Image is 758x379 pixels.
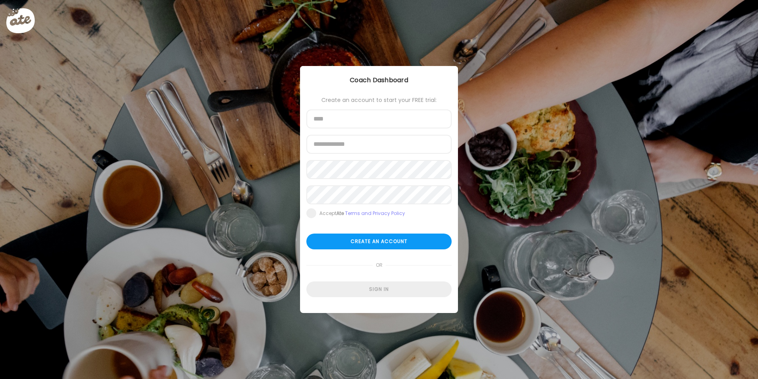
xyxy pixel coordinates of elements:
span: or [373,257,386,273]
div: Coach Dashboard [300,75,458,85]
div: Accept [319,210,405,217]
b: Ate [336,210,344,217]
a: Terms and Privacy Policy [345,210,405,217]
div: Sign in [306,281,452,297]
div: Create an account [306,234,452,249]
div: Create an account to start your FREE trial: [306,97,452,103]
